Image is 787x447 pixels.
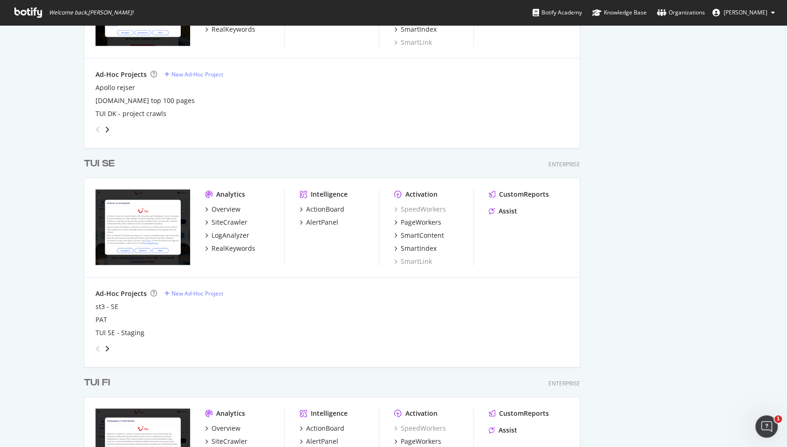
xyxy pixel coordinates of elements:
div: CustomReports [499,189,549,199]
span: 1 [774,415,782,423]
div: Intelligence [311,189,348,199]
div: SmartContent [401,230,444,240]
a: TUI FI [84,376,114,389]
div: PageWorkers [401,436,441,446]
div: angle-left [92,122,104,137]
a: RealKeywords [205,243,255,253]
a: SmartLink [394,256,432,266]
a: ActionBoard [300,204,344,213]
div: Intelligence [311,408,348,418]
a: PageWorkers [394,436,441,446]
a: st3 - SE [96,302,118,311]
span: Therese Ekelund [724,8,767,16]
div: Analytics [216,189,245,199]
a: Overview [205,423,240,433]
div: angle-right [104,344,110,353]
a: SmartIndex [394,243,437,253]
a: CustomReports [489,189,549,199]
div: TUI FI [84,376,110,389]
div: Knowledge Base [592,8,647,17]
a: SmartLink [394,37,432,47]
div: SmartIndex [401,24,437,34]
a: ActionBoard [300,423,344,433]
div: Overview [212,423,240,433]
div: CustomReports [499,408,549,418]
a: Overview [205,204,240,213]
div: AlertPanel [306,436,338,446]
div: New Ad-Hoc Project [171,289,223,297]
span: Welcome back, [PERSON_NAME] ! [49,9,133,16]
a: TUI DK - project crawls [96,109,166,118]
div: AlertPanel [306,217,338,227]
div: Enterprise [548,379,580,387]
div: ActionBoard [306,423,344,433]
a: PAT [96,315,107,324]
div: SmartIndex [401,243,437,253]
div: RealKeywords [212,243,255,253]
a: PageWorkers [394,217,441,227]
a: New Ad-Hoc Project [164,289,223,297]
a: [DOMAIN_NAME] top 100 pages [96,96,195,105]
div: SiteCrawler [212,436,247,446]
div: New Ad-Hoc Project [171,70,223,78]
div: RealKeywords [212,24,255,34]
div: Ad-Hoc Projects [96,69,147,79]
a: Apollo rejser [96,83,135,92]
div: Overview [212,204,240,213]
div: Enterprise [548,160,580,168]
div: Ad-Hoc Projects [96,289,147,298]
div: ActionBoard [306,204,344,213]
a: RealKeywords [205,24,255,34]
div: Activation [405,189,438,199]
div: Analytics [216,408,245,418]
a: Assist [489,425,517,434]
div: LogAnalyzer [212,230,249,240]
div: Assist [499,206,517,215]
iframe: Intercom live chat [755,415,778,438]
div: Assist [499,425,517,434]
img: tui.se [96,189,190,265]
a: SpeedWorkers [394,204,446,213]
div: Organizations [657,8,705,17]
div: PageWorkers [401,217,441,227]
a: LogAnalyzer [205,230,249,240]
a: AlertPanel [300,217,338,227]
a: TUI SE - Staging [96,328,144,337]
a: CustomReports [489,408,549,418]
div: Activation [405,408,438,418]
a: TUI SE [84,157,118,170]
button: [PERSON_NAME] [705,5,782,20]
div: angle-right [104,124,110,134]
div: angle-left [92,341,104,356]
a: AlertPanel [300,436,338,446]
a: SmartContent [394,230,444,240]
a: Assist [489,206,517,215]
a: SiteCrawler [205,436,247,446]
a: New Ad-Hoc Project [164,70,223,78]
a: SpeedWorkers [394,423,446,433]
div: SiteCrawler [212,217,247,227]
a: SmartIndex [394,24,437,34]
a: SiteCrawler [205,217,247,227]
div: Botify Academy [533,8,582,17]
div: TUI SE [84,157,115,170]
